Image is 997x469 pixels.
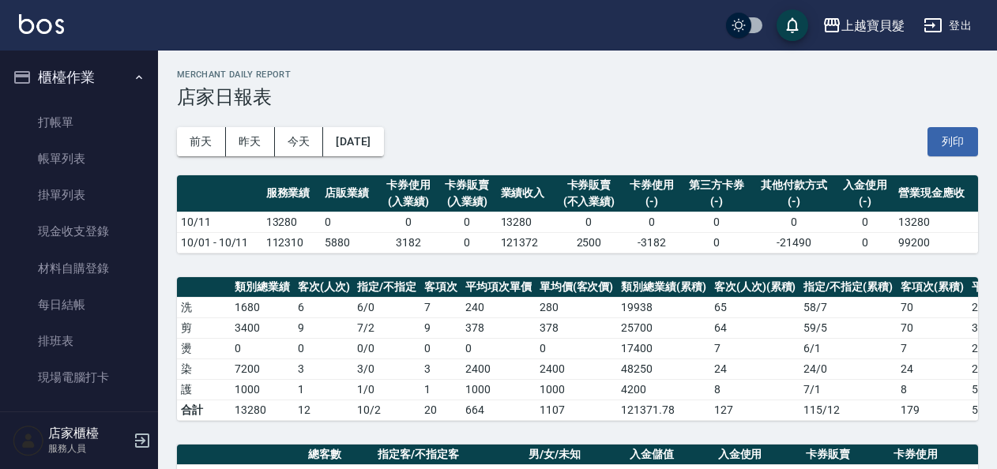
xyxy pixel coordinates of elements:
td: 115/12 [799,400,897,420]
td: 7200 [231,358,294,379]
h5: 店家櫃檯 [48,426,129,441]
td: 59 / 5 [799,317,897,338]
th: 店販業績 [321,175,379,212]
td: 19938 [617,297,710,317]
button: 櫃檯作業 [6,57,152,98]
a: 現金收支登錄 [6,213,152,250]
img: Logo [19,14,64,34]
td: 13280 [262,212,321,232]
td: 12 [294,400,354,420]
a: 排班表 [6,323,152,359]
th: 平均項次單價 [461,277,536,298]
td: 6 / 1 [799,338,897,358]
table: a dense table [177,175,978,253]
div: (-) [756,193,832,210]
td: 染 [177,358,231,379]
div: 卡券販賣 [559,177,619,193]
th: 類別總業績 [231,277,294,298]
td: 2400 [461,358,536,379]
button: 今天 [275,127,324,156]
td: 121372 [497,232,555,253]
td: 0 [752,212,836,232]
td: 1 [420,379,461,400]
td: 7 [420,297,461,317]
td: 剪 [177,317,231,338]
div: (不入業績) [559,193,619,210]
div: (-) [685,193,748,210]
td: 0 [461,338,536,358]
td: 1 [294,379,354,400]
td: 13280 [497,212,555,232]
button: 預約管理 [6,403,152,444]
td: 0 [438,232,496,253]
div: 卡券使用 [383,177,434,193]
td: 3 [294,358,354,379]
td: -3182 [623,232,681,253]
td: 1680 [231,297,294,317]
th: 類別總業績(累積) [617,277,710,298]
th: 客項次 [420,277,461,298]
th: 營業現金應收 [894,175,978,212]
td: 1000 [536,379,618,400]
div: 上越寶貝髮 [841,16,905,36]
button: 上越寶貝髮 [816,9,911,42]
td: 24 [710,358,800,379]
th: 總客數 [304,445,374,465]
div: 其他付款方式 [756,177,832,193]
td: 7 / 1 [799,379,897,400]
td: 0 [836,232,894,253]
td: 179 [897,400,968,420]
td: 合計 [177,400,231,420]
button: save [777,9,808,41]
td: 7 / 2 [353,317,420,338]
td: 378 [461,317,536,338]
div: 入金使用 [840,177,890,193]
td: 280 [536,297,618,317]
h2: Merchant Daily Report [177,69,978,80]
td: 3400 [231,317,294,338]
div: (-) [840,193,890,210]
td: 0 [420,338,461,358]
td: 25700 [617,317,710,338]
div: (入業績) [383,193,434,210]
th: 服務業績 [262,175,321,212]
td: 9 [294,317,354,338]
div: 第三方卡券 [685,177,748,193]
td: 20 [420,400,461,420]
td: 0 [623,212,681,232]
td: 378 [536,317,618,338]
a: 打帳單 [6,104,152,141]
td: 護 [177,379,231,400]
td: 2400 [536,358,618,379]
div: (-) [626,193,677,210]
td: 4200 [617,379,710,400]
td: 48250 [617,358,710,379]
th: 單均價(客次價) [536,277,618,298]
td: 0 [438,212,496,232]
td: 99200 [894,232,978,253]
td: 127 [710,400,800,420]
td: 1107 [536,400,618,420]
td: 10/11 [177,212,262,232]
td: 17400 [617,338,710,358]
a: 帳單列表 [6,141,152,177]
td: 112310 [262,232,321,253]
div: 卡券販賣 [442,177,492,193]
td: 0 [555,212,623,232]
td: 0 [536,338,618,358]
th: 指定/不指定 [353,277,420,298]
th: 客項次(累積) [897,277,968,298]
button: 列印 [927,127,978,156]
td: 5880 [321,232,379,253]
button: 前天 [177,127,226,156]
td: 6 / 0 [353,297,420,317]
td: 9 [420,317,461,338]
th: 男/女/未知 [525,445,626,465]
th: 客次(人次) [294,277,354,298]
td: 65 [710,297,800,317]
button: [DATE] [323,127,383,156]
td: 0 [321,212,379,232]
a: 現場電腦打卡 [6,359,152,396]
td: 7 [710,338,800,358]
td: 240 [461,297,536,317]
